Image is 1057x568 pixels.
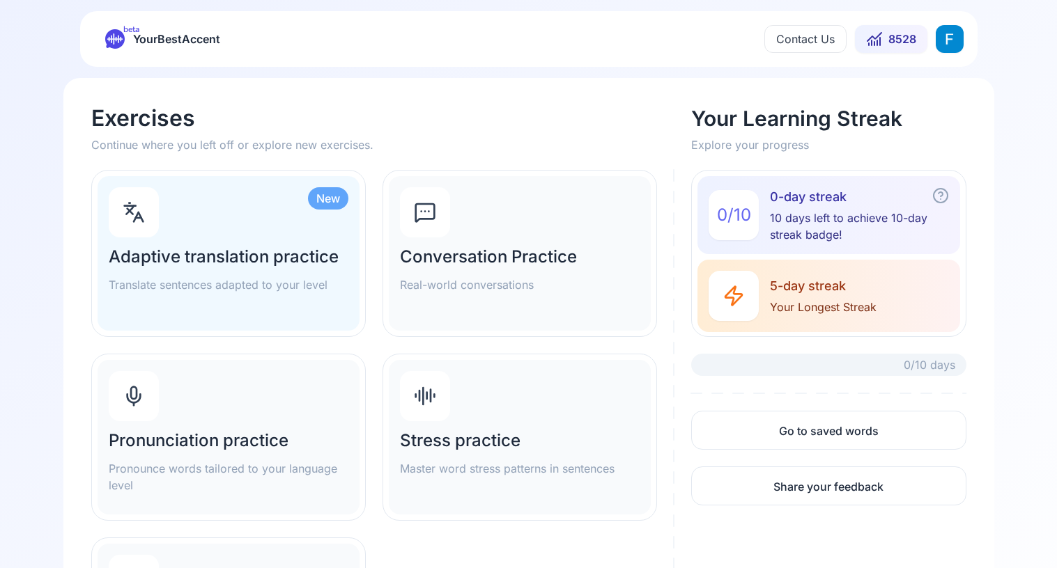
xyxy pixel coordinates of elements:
[717,204,751,226] span: 0 / 10
[109,246,348,268] h2: Adaptive translation practice
[91,170,366,337] a: NewAdaptive translation practiceTranslate sentences adapted to your level
[691,411,966,450] a: Go to saved words
[691,466,966,505] a: Share your feedback
[888,31,916,47] span: 8528
[691,136,966,153] p: Explore your progress
[123,24,139,35] span: beta
[109,429,348,452] h2: Pronunciation practice
[383,170,657,337] a: Conversation PracticeReal-world conversations
[400,246,640,268] h2: Conversation Practice
[109,276,348,293] p: Translate sentences adapted to your level
[400,429,640,452] h2: Stress practice
[770,276,877,296] span: 5-day streak
[91,106,675,131] h1: Exercises
[400,276,640,293] p: Real-world conversations
[691,106,966,131] h2: Your Learning Streak
[308,187,348,210] div: New
[770,187,948,207] span: 0-day streak
[91,136,675,153] p: Continue where you left off or explore new exercises.
[400,460,640,477] p: Master word stress patterns in sentences
[764,25,847,53] button: Contact Us
[94,29,231,49] a: betaYourBestAccent
[936,25,964,53] img: FB
[770,299,877,315] span: Your Longest Streak
[855,25,927,53] button: 8528
[904,356,955,373] span: 0/10 days
[109,460,348,494] p: Pronounce words tailored to your language level
[133,29,220,49] span: YourBestAccent
[91,354,366,521] a: Pronunciation practicePronounce words tailored to your language level
[770,210,948,243] span: 10 days left to achieve 10-day streak badge!
[383,354,657,521] a: Stress practiceMaster word stress patterns in sentences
